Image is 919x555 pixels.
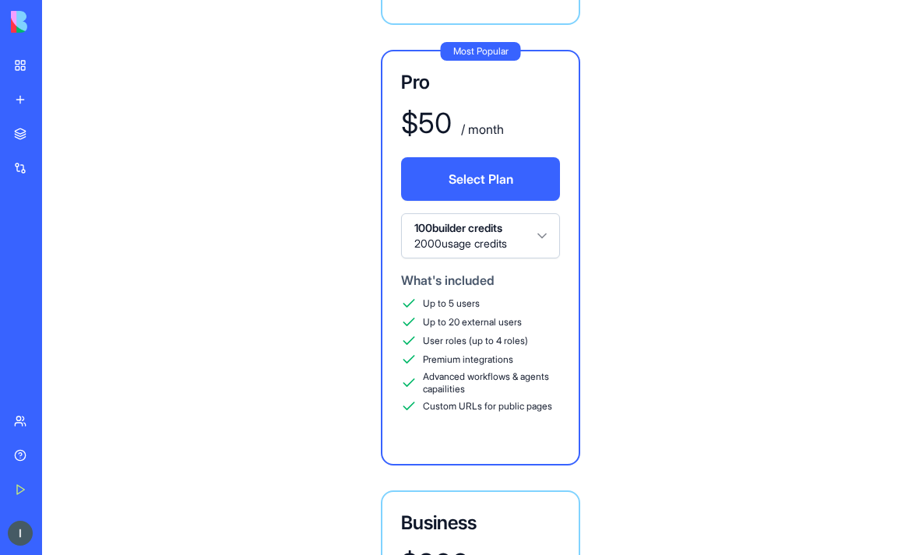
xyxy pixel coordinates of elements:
[423,353,513,366] span: Premium integrations
[401,157,560,201] button: Select Plan
[11,11,107,33] img: logo
[401,511,560,536] h3: Business
[423,371,560,395] span: Advanced workflows & agents capailities
[8,521,33,546] img: ACg8ocLoYVuicl7FWXtfs_-nKe9wCqkljuk2l0QhYJgZto5kaeJjEA=s96-c
[423,335,528,347] span: User roles (up to 4 roles)
[423,400,552,413] span: Custom URLs for public pages
[458,120,504,139] div: / month
[423,316,522,328] span: Up to 20 external users
[401,70,560,95] h3: Pro
[441,42,521,61] div: Most Popular
[423,297,480,310] span: Up to 5 users
[401,107,452,139] div: $ 50
[401,271,560,290] div: What's included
